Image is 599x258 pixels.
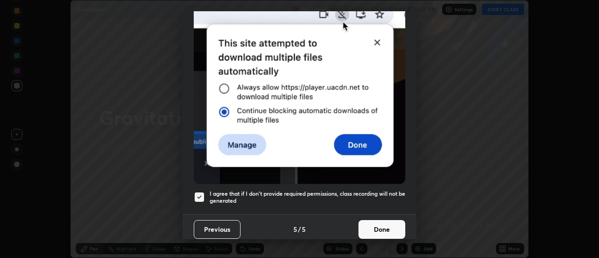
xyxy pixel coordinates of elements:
button: Done [358,220,405,239]
h4: 5 [302,224,306,234]
h5: I agree that if I don't provide required permissions, class recording will not be generated [210,190,405,205]
button: Previous [194,220,241,239]
h4: 5 [293,224,297,234]
h4: / [298,224,301,234]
